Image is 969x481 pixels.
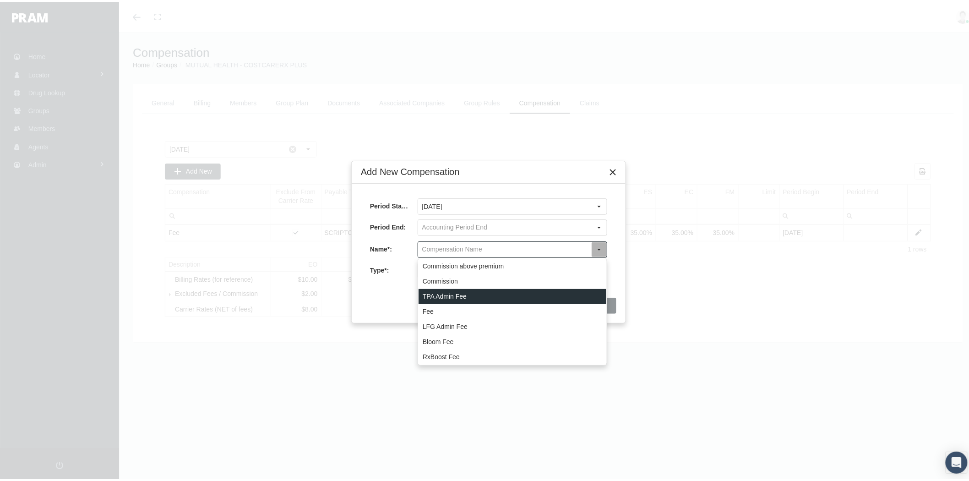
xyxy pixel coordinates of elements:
[419,287,606,302] div: TPA Admin Fee
[591,240,607,256] div: Select
[370,240,418,256] div: Name*:
[604,162,621,179] div: Close
[370,261,418,277] div: Type*:
[591,218,607,234] div: Select
[946,450,968,472] div: Open Intercom Messenger
[419,317,606,333] div: LFG Admin Fee
[370,218,418,234] div: Period End:
[419,348,606,363] div: RxBoost Fee
[419,333,606,348] div: Bloom Fee
[591,197,607,213] div: Select
[419,272,606,287] div: Commission
[419,302,606,317] div: Fee
[361,164,460,176] div: Add New Compensation
[370,197,418,213] div: Period Start*:
[419,257,606,272] div: Commission above premium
